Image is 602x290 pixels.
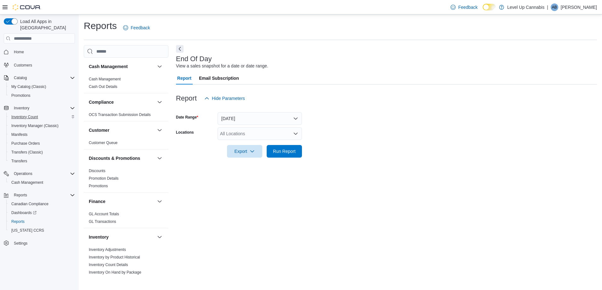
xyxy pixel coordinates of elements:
div: Cash Management [84,75,168,93]
span: Home [14,49,24,55]
span: Promotions [89,183,108,188]
button: Export [227,145,262,158]
button: [US_STATE] CCRS [6,226,77,235]
h1: Reports [84,20,117,32]
button: Inventory Count [6,113,77,121]
span: Catalog [11,74,75,82]
button: Operations [11,170,35,177]
span: Dashboards [11,210,37,215]
span: Canadian Compliance [9,200,75,208]
span: Export [231,145,258,158]
button: Inventory [89,234,155,240]
span: Transfers [11,159,27,164]
button: Compliance [89,99,155,105]
a: Inventory Manager (Classic) [9,122,61,130]
span: Inventory [11,104,75,112]
button: Customers [1,60,77,69]
button: Compliance [156,98,163,106]
button: Discounts & Promotions [89,155,155,161]
span: Cash Management [11,180,43,185]
span: Cash Management [89,77,121,82]
a: Inventory Count [9,113,41,121]
button: Reports [11,191,30,199]
a: Transfers [9,157,30,165]
span: Email Subscription [199,72,239,84]
span: Operations [14,171,32,176]
div: View a sales snapshot for a date or date range. [176,63,268,69]
button: Reports [1,191,77,200]
span: Purchase Orders [9,140,75,147]
span: Report [177,72,191,84]
button: Inventory [156,233,163,241]
div: Finance [84,210,168,228]
span: Run Report [273,148,296,154]
a: Customer Queue [89,141,117,145]
span: Transfers (Classic) [9,148,75,156]
span: Inventory Manager (Classic) [11,123,59,128]
a: Cash Out Details [89,84,117,89]
button: Transfers [6,157,77,165]
a: My Catalog (Classic) [9,83,49,90]
span: Load All Apps in [GEOGRAPHIC_DATA] [18,18,75,31]
button: Operations [1,169,77,178]
button: Customer [156,126,163,134]
div: Aden Blahut [551,3,558,11]
a: Feedback [448,1,480,14]
p: | [547,3,548,11]
button: Hide Parameters [202,92,247,105]
h3: Inventory [89,234,109,240]
span: Feedback [458,4,477,10]
button: Home [1,47,77,56]
span: Cash Management [9,179,75,186]
a: GL Account Totals [89,212,119,216]
button: Promotions [6,91,77,100]
span: Inventory Manager (Classic) [9,122,75,130]
span: Customers [14,63,32,68]
button: Finance [156,198,163,205]
a: Canadian Compliance [9,200,51,208]
span: Reports [14,193,27,198]
a: GL Transactions [89,219,116,224]
a: Dashboards [9,209,39,217]
button: Customer [89,127,155,133]
span: AB [552,3,557,11]
h3: Report [176,95,197,102]
span: Discounts [89,168,105,173]
button: Inventory [11,104,32,112]
img: Cova [13,4,41,10]
nav: Complex example [4,45,75,264]
span: Washington CCRS [9,227,75,234]
button: Canadian Compliance [6,200,77,208]
button: Cash Management [89,63,155,70]
span: Hide Parameters [212,95,245,101]
a: Inventory Count Details [89,263,128,267]
a: OCS Transaction Submission Details [89,113,151,117]
span: Operations [11,170,75,177]
span: Inventory On Hand by Package [89,270,141,275]
span: Reports [9,218,75,225]
a: Purchase Orders [9,140,43,147]
span: Promotion Details [89,176,119,181]
button: Discounts & Promotions [156,154,163,162]
span: Inventory [14,106,29,111]
span: My Catalog (Classic) [11,84,46,89]
button: Inventory [1,104,77,113]
a: [US_STATE] CCRS [9,227,47,234]
button: Inventory Manager (Classic) [6,121,77,130]
button: Manifests [6,130,77,139]
div: Discounts & Promotions [84,167,168,192]
div: Compliance [84,111,168,121]
span: Inventory Adjustments [89,247,126,252]
a: Promotions [89,184,108,188]
a: Home [11,48,26,56]
span: Manifests [9,131,75,138]
span: My Catalog (Classic) [9,83,75,90]
h3: Compliance [89,99,114,105]
span: Feedback [131,25,150,31]
span: Dashboards [9,209,75,217]
button: [DATE] [218,112,302,125]
span: Canadian Compliance [11,201,48,206]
